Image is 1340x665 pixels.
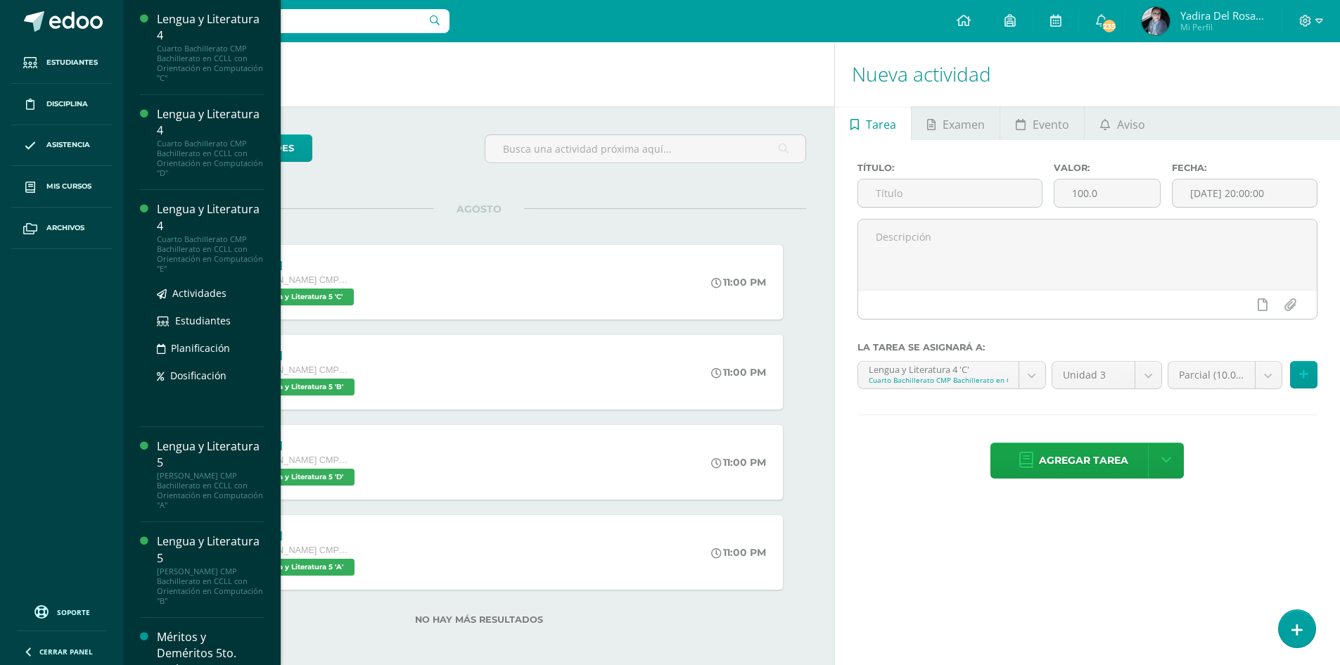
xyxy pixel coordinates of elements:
span: Lengua y Literatura 5 'C' [244,289,354,305]
span: Evento [1033,108,1069,141]
span: Soporte [57,607,90,617]
label: No hay más resultados [152,614,806,625]
span: Cerrar panel [39,647,93,657]
span: Estudiantes [175,314,231,327]
div: Parcial [244,259,357,274]
input: Título [858,179,1042,207]
span: 235 [1102,18,1117,34]
a: Estudiantes [11,42,113,84]
div: Cuarto Bachillerato CMP Bachillerato en CCLL con Orientación en Computación "E" [157,234,264,274]
a: Estudiantes [157,312,264,329]
div: Parcial [244,349,358,364]
div: Parcial [244,529,358,544]
div: [PERSON_NAME] CMP Bachillerato en CCLL con Orientación en Computación "A" [157,471,264,510]
span: [PERSON_NAME] CMP Bachillerato en CCLL con Orientación en Computación [244,365,350,375]
a: Lengua y Literatura 4Cuarto Bachillerato CMP Bachillerato en CCLL con Orientación en Computación "C" [157,11,264,83]
span: Lengua y Literatura 5 'B' [244,379,355,395]
label: Fecha: [1172,163,1317,173]
h1: Actividades [141,42,817,106]
a: Lengua y Literatura 5[PERSON_NAME] CMP Bachillerato en CCLL con Orientación en Computación "B" [157,533,264,605]
span: Examen [943,108,985,141]
input: Busca un usuario... [133,9,449,33]
div: Lengua y Literatura 5 [157,438,264,471]
a: Actividades [157,285,264,301]
span: Lengua y Literatura 5 'A' [244,559,355,576]
a: Soporte [17,602,107,621]
label: Valor: [1054,163,1161,173]
span: Disciplina [46,99,88,110]
a: Tarea [835,106,911,140]
a: Dosificación [157,367,264,384]
span: Aviso [1117,108,1145,141]
a: Asistencia [11,125,113,167]
h1: Nueva actividad [852,42,1323,106]
a: Evento [1000,106,1084,140]
span: Actividades [172,286,226,300]
label: La tarea se asignará a: [857,342,1317,353]
a: Unidad 3 [1052,362,1162,388]
a: Aviso [1085,106,1160,140]
div: 11:00 PM [711,546,766,559]
label: Título: [857,163,1042,173]
div: 11:00 PM [711,456,766,469]
span: Lengua y Literatura 5 'D' [244,469,355,486]
input: Busca una actividad próxima aquí... [485,135,805,163]
a: Mis cursos [11,166,113,208]
span: Parcial (10.0%) [1179,362,1244,388]
span: Tarea [866,108,896,141]
a: Planificación [157,340,264,356]
span: [PERSON_NAME] CMP Bachillerato en CCLL con Orientación en Computación [244,275,350,285]
span: Estudiantes [46,57,98,68]
div: Lengua y Literatura 4 [157,106,264,139]
div: 11:00 PM [711,366,766,379]
span: [PERSON_NAME] CMP Bachillerato en CCLL con Orientación en Computación [244,455,350,465]
div: Lengua y Literatura 4 [157,11,264,44]
span: AGOSTO [434,203,524,215]
a: Lengua y Literatura 4 'C'Cuarto Bachillerato CMP Bachillerato en CCLL con Orientación en Computación [858,362,1045,388]
a: Examen [912,106,1000,140]
div: 11:00 PM [711,276,766,289]
img: 5a1be2d37ab1bca112ba1500486ab773.png [1142,7,1170,35]
span: Mi Perfil [1180,21,1265,33]
span: Planificación [171,341,230,355]
span: Mis cursos [46,181,91,192]
span: Yadira del Rosario [1180,8,1265,23]
span: Unidad 3 [1063,362,1125,388]
span: [PERSON_NAME] CMP Bachillerato en CCLL con Orientación en Computación [244,545,350,555]
div: Cuarto Bachillerato CMP Bachillerato en CCLL con Orientación en Computación "C" [157,44,264,83]
div: Cuarto Bachillerato CMP Bachillerato en CCLL con Orientación en Computación [869,375,1008,385]
div: [PERSON_NAME] CMP Bachillerato en CCLL con Orientación en Computación "B" [157,566,264,606]
a: Archivos [11,208,113,249]
a: Lengua y Literatura 4Cuarto Bachillerato CMP Bachillerato en CCLL con Orientación en Computación "D" [157,106,264,178]
a: Lengua y Literatura 5[PERSON_NAME] CMP Bachillerato en CCLL con Orientación en Computación "A" [157,438,264,510]
span: Agregar tarea [1039,443,1128,478]
input: Fecha de entrega [1173,179,1317,207]
input: Puntos máximos [1054,179,1160,207]
div: Parcial [244,439,358,454]
div: Cuarto Bachillerato CMP Bachillerato en CCLL con Orientación en Computación "D" [157,139,264,178]
span: Dosificación [170,369,226,382]
span: Asistencia [46,139,90,151]
a: Lengua y Literatura 4Cuarto Bachillerato CMP Bachillerato en CCLL con Orientación en Computación "E" [157,201,264,273]
div: Lengua y Literatura 4 'C' [869,362,1008,375]
a: Disciplina [11,84,113,125]
div: Lengua y Literatura 5 [157,533,264,566]
a: Parcial (10.0%) [1168,362,1282,388]
span: Archivos [46,222,84,234]
div: Lengua y Literatura 4 [157,201,264,234]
